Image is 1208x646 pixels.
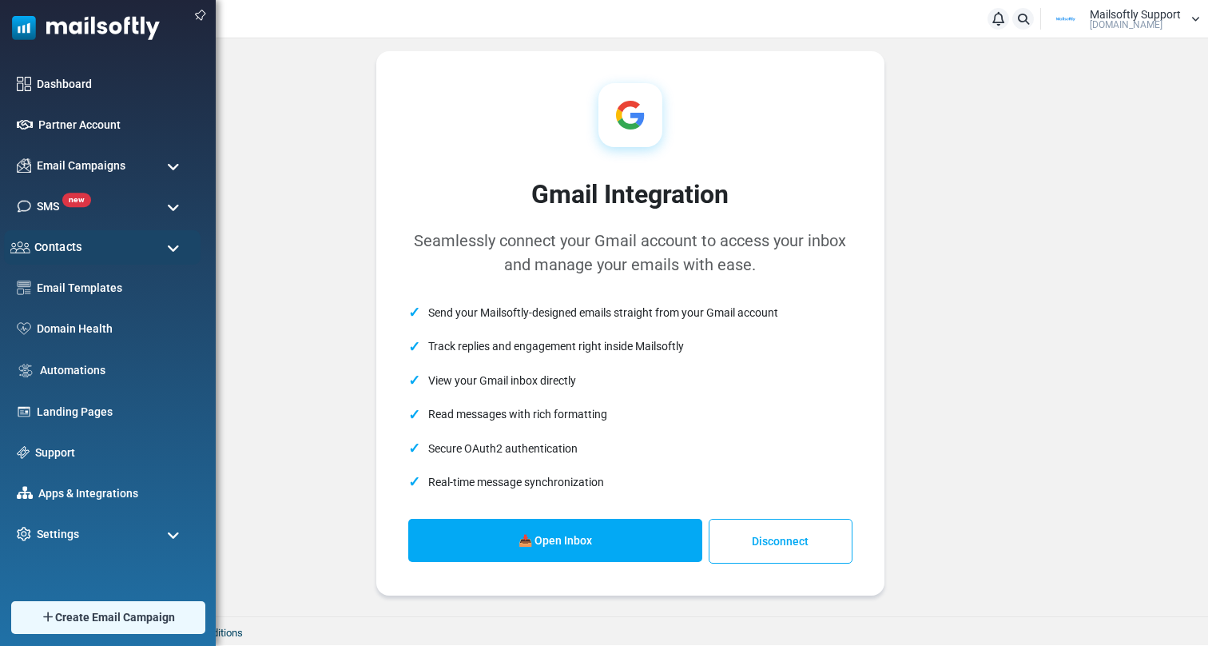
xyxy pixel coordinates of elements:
img: sms-icon.png [17,199,31,213]
a: Email Templates [37,280,188,297]
span: SMS [37,198,59,215]
span: Create Email Campaign [55,609,175,626]
footer: 2025 [52,616,1208,645]
img: support-icon.svg [17,446,30,459]
a: 📥 Open Inbox [408,519,702,562]
li: Secure OAuth2 authentication [408,432,852,465]
span: Settings [37,526,79,543]
span: Mailsoftly Support [1090,9,1181,20]
li: Track replies and engagement right inside Mailsoftly [408,330,852,364]
span: Contacts [34,238,82,256]
img: contacts-icon.svg [10,241,30,253]
a: User Logo Mailsoftly Support [DOMAIN_NAME] [1046,7,1200,31]
li: Send your Mailsoftly-designed emails straight from your Gmail account [408,296,852,329]
img: domain-health-icon.svg [17,322,31,335]
a: Disconnect [709,519,852,564]
a: Landing Pages [37,404,188,421]
img: workflow.svg [17,361,34,380]
span: [DOMAIN_NAME] [1090,20,1162,30]
li: Real-time message synchronization [408,465,852,499]
a: Support [35,445,188,461]
img: email-templates-icon.svg [17,281,31,295]
img: campaigns-icon.png [17,158,31,173]
img: settings-icon.svg [17,527,31,541]
a: Partner Account [38,117,188,134]
li: View your Gmail inbox directly [408,364,852,397]
img: landing_pages.svg [17,405,31,419]
h2: Gmail Integration [408,173,852,216]
span: new [62,193,91,207]
img: dashboard-icon.svg [17,77,31,91]
li: Read messages with rich formatting [408,398,852,432]
p: Seamlessly connect your Gmail account to access your inbox and manage your emails with ease. [408,229,852,277]
a: Dashboard [37,76,188,93]
a: Domain Health [37,321,188,337]
a: Automations [40,362,188,379]
img: User Logo [1046,7,1086,31]
a: Apps & Integrations [38,485,188,502]
span: Email Campaigns [37,158,125,174]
